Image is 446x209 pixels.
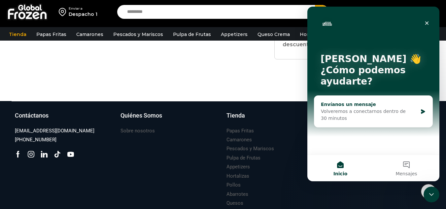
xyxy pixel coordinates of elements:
[254,28,293,41] a: Queso Crema
[406,4,439,20] a: 0 Carrito
[226,145,274,152] h3: Pescados y Mariscos
[307,7,439,181] iframe: Intercom live chat
[367,5,400,18] a: Mi cuenta
[120,126,155,135] a: Sobre nosotros
[226,162,250,171] a: Appetizers
[226,111,245,120] h3: Tienda
[59,6,69,17] img: address-field-icon.svg
[69,11,97,17] div: Despacho 1
[6,28,30,41] a: Tienda
[15,135,56,144] a: [PHONE_NUMBER]
[283,31,319,51] th: Total con descuentos
[424,187,439,202] iframe: Intercom live chat
[69,6,97,11] div: Enviar a
[226,126,254,135] a: Papas Fritas
[110,28,166,41] a: Pescados y Mariscos
[15,127,94,134] h3: [EMAIL_ADDRESS][DOMAIN_NAME]
[120,111,162,120] h3: Quiénes Somos
[296,28,327,41] a: Hortalizas
[226,127,254,134] h3: Papas Fritas
[226,163,250,170] h3: Appetizers
[170,28,214,41] a: Pulpa de Frutas
[15,111,114,126] a: Contáctanos
[226,172,249,181] a: Hortalizas
[15,126,94,135] a: [EMAIL_ADDRESS][DOMAIN_NAME]
[120,127,155,134] h3: Sobre nosotros
[226,135,252,144] a: Camarones
[226,111,326,126] a: Tienda
[15,136,56,143] h3: [PHONE_NUMBER]
[73,28,107,41] a: Camarones
[15,111,49,120] h3: Contáctanos
[226,181,241,190] a: Pollos
[218,28,251,41] a: Appetizers
[226,155,260,161] h3: Pulpa de Frutas
[226,191,248,198] h3: Abarrotes
[33,28,70,41] a: Papas Fritas
[315,5,329,19] button: Search button
[226,144,274,153] a: Pescados y Mariscos
[226,182,241,189] h3: Pollos
[120,111,220,126] a: Quiénes Somos
[226,190,248,199] a: Abarrotes
[226,173,249,180] h3: Hortalizas
[226,154,260,162] a: Pulpa de Frutas
[226,200,243,207] h3: Quesos
[226,199,243,208] a: Quesos
[226,136,252,143] h3: Camarones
